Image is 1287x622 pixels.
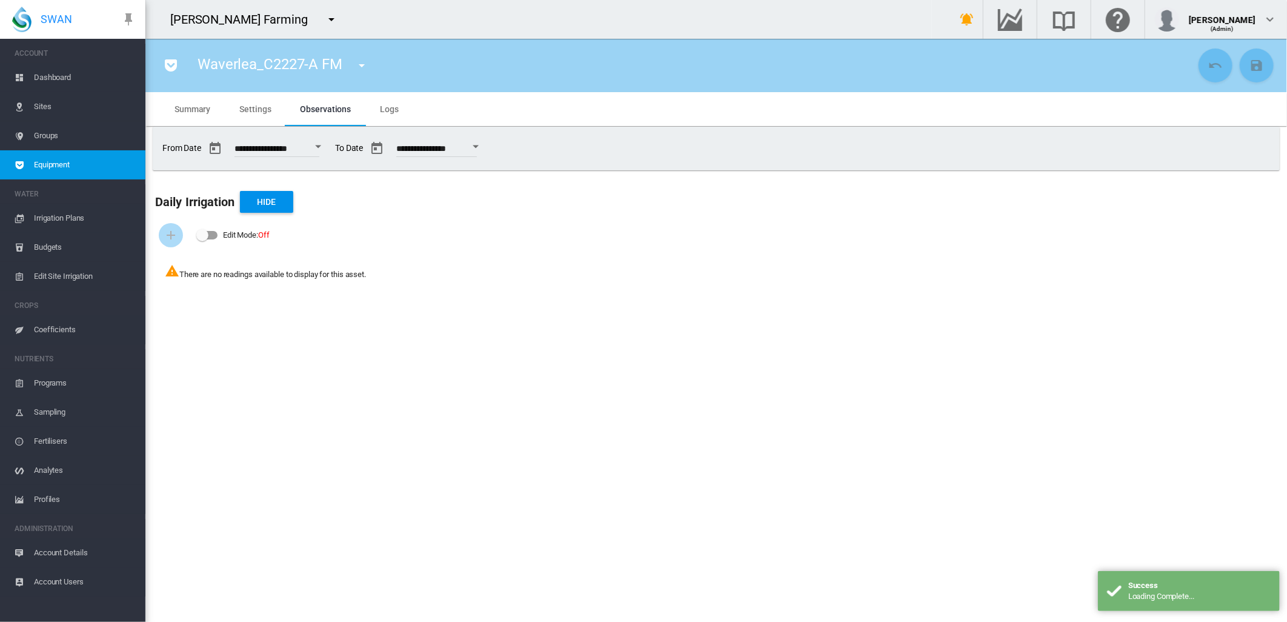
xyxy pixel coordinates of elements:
span: ADMINISTRATION [15,519,136,538]
md-icon: Search the knowledge base [1049,12,1079,27]
span: Off [258,230,270,239]
div: Edit Mode: [223,227,270,244]
span: (Admin) [1211,25,1234,32]
md-icon: icon-menu-down [354,58,369,73]
span: Account Users [34,567,136,597]
md-icon: icon-bell-ring [960,12,974,27]
button: Open calendar [465,136,487,158]
span: Waverlea_C2227-A FM [198,56,342,73]
md-icon: Click here for help [1103,12,1132,27]
span: CROPS [15,296,136,315]
span: Budgets [34,233,136,262]
button: Add Water Flow Record [159,223,183,247]
span: Fertilisers [34,427,136,456]
md-icon: icon-content-save [1249,58,1264,73]
button: icon-bell-ring [955,7,979,32]
md-icon: icon-menu-down [324,12,339,27]
b: Daily Irrigation [155,195,235,209]
md-switch: Edit Mode: Off [196,226,270,244]
span: Sampling [34,398,136,427]
div: [PERSON_NAME] Farming [170,11,319,28]
span: Programs [34,369,136,398]
span: Summary [175,104,210,114]
button: Open calendar [307,136,329,158]
div: Success [1128,580,1271,591]
button: md-calendar [365,136,389,161]
button: icon-menu-down [319,7,344,32]
span: Account Details [34,538,136,567]
span: ACCOUNT [15,44,136,63]
md-icon: Go to the Data Hub [996,12,1025,27]
span: Edit Site Irrigation [34,262,136,291]
span: Observations [301,104,351,114]
img: SWAN-Landscape-Logo-Colour-drop.png [12,7,32,32]
span: To Date [335,136,483,161]
span: WATER [15,184,136,204]
span: NUTRIENTS [15,349,136,369]
span: SWAN [41,12,72,27]
span: Equipment [34,150,136,179]
button: Save Changes [1240,48,1274,82]
span: Settings [239,104,271,114]
span: Profiles [34,485,136,514]
img: profile.jpg [1155,7,1179,32]
button: Hide [240,191,293,213]
button: Cancel Changes [1199,48,1232,82]
button: icon-menu-down [350,53,374,78]
span: Coefficients [34,315,136,344]
span: Logs [380,104,399,114]
div: [PERSON_NAME] [1189,9,1255,21]
span: Groups [34,121,136,150]
div: There are no readings available to display for this asset. [155,254,1277,290]
span: Dashboard [34,63,136,92]
span: From Date [162,136,325,161]
md-icon: icon-plus [164,228,178,242]
md-icon: icon-pocket [164,58,178,73]
span: Sites [34,92,136,121]
button: icon-pocket [159,53,183,78]
span: Irrigation Plans [34,204,136,233]
md-icon: icon-chevron-down [1263,12,1277,27]
span: Analytes [34,456,136,485]
button: md-calendar [203,136,227,161]
md-icon: icon-undo [1208,58,1223,73]
md-icon: icon-pin [121,12,136,27]
div: Success Loading Complete... [1098,571,1280,611]
div: Loading Complete... [1128,591,1271,602]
